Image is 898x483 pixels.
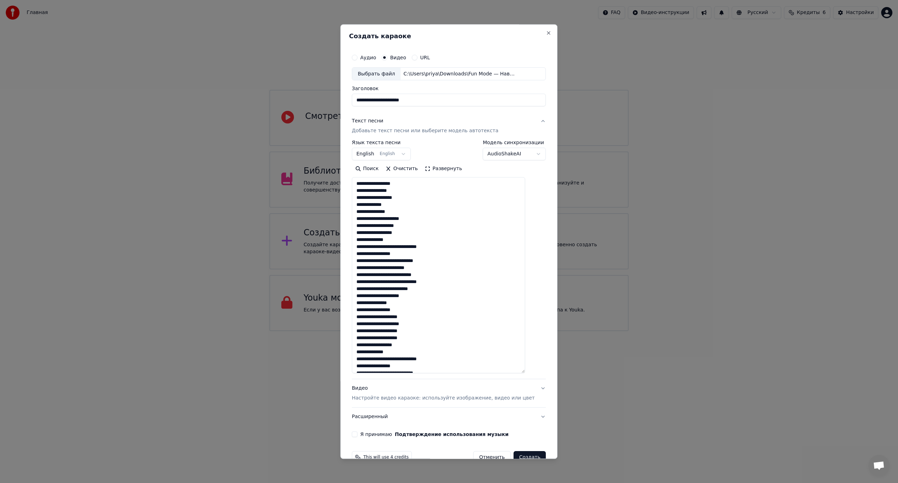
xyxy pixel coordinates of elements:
label: Модель синхронизации [483,140,546,145]
p: Настройте видео караоке: используйте изображение, видео или цвет [352,395,535,402]
p: Добавьте текст песни или выберите модель автотекста [352,128,498,135]
button: Я принимаю [395,432,509,437]
label: Я принимаю [360,432,509,437]
button: Создать [514,451,546,464]
div: C:\Users\priya\Downloads\Fun Mode — Навсегда один ([PERSON_NAME] имя).mp4 [401,71,520,78]
button: Отменить [473,451,511,464]
div: Текст песниДобавьте текст песни или выберите модель автотекста [352,140,546,379]
label: URL [420,55,430,60]
button: Расширенный [352,408,546,426]
label: Аудио [360,55,376,60]
div: Текст песни [352,118,383,125]
button: Развернуть [421,163,465,175]
span: This will use 4 credits [363,455,409,461]
div: Выбрать файл [352,68,401,80]
label: Язык текста песни [352,140,411,145]
label: Заголовок [352,86,546,91]
button: Текст песниДобавьте текст песни или выберите модель автотекста [352,112,546,140]
h2: Создать караоке [349,33,549,39]
button: Очистить [382,163,422,175]
button: Поиск [352,163,382,175]
div: Видео [352,385,535,402]
button: ВидеоНастройте видео караоке: используйте изображение, видео или цвет [352,380,546,408]
label: Видео [390,55,406,60]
